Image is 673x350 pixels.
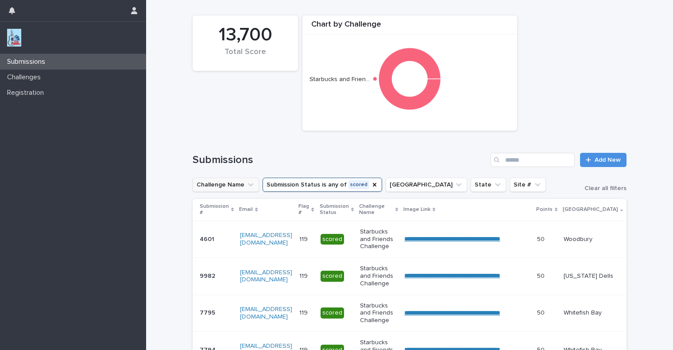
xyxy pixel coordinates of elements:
[240,306,292,320] a: [EMAIL_ADDRESS][DOMAIN_NAME]
[580,153,627,167] a: Add New
[537,271,546,280] p: 50
[564,309,626,317] p: Whitefish Bay
[320,202,349,218] p: Submission Status
[584,185,627,191] span: Clear all filters
[359,202,393,218] p: Challenge Name
[386,178,467,192] button: Closest City
[321,271,344,282] div: scored
[4,58,52,66] p: Submissions
[200,307,217,317] p: 7795
[240,269,292,283] a: [EMAIL_ADDRESS][DOMAIN_NAME]
[491,153,575,167] input: Search
[299,271,309,280] p: 119
[537,307,546,317] p: 50
[537,234,546,243] p: 50
[564,272,626,280] p: [US_STATE] Dells
[208,24,283,46] div: 13,700
[200,271,217,280] p: 9982
[302,20,517,35] div: Chart by Challenge
[200,234,216,243] p: 4601
[239,205,253,214] p: Email
[299,234,309,243] p: 119
[200,202,229,218] p: Submission #
[4,73,48,82] p: Challenges
[595,157,621,163] span: Add New
[360,265,397,287] p: Starbucks and Friends Challenge
[360,302,397,324] p: Starbucks and Friends Challenge
[240,232,292,246] a: [EMAIL_ADDRESS][DOMAIN_NAME]
[7,29,21,47] img: jxsLJbdS1eYBI7rVAS4p
[321,234,344,245] div: scored
[510,178,546,192] button: Site #
[577,185,627,191] button: Clear all filters
[298,202,309,218] p: Flag #
[193,178,259,192] button: Challenge Name
[360,228,397,250] p: Starbucks and Friends Challenge
[403,205,430,214] p: Image Link
[310,76,370,82] text: Starbucks and Frien…
[563,205,618,214] p: [GEOGRAPHIC_DATA]
[193,154,487,167] h1: Submissions
[299,307,309,317] p: 119
[564,236,626,243] p: Woodbury
[263,178,382,192] button: Submission Status
[4,89,51,97] p: Registration
[321,307,344,319] div: scored
[471,178,506,192] button: State
[208,47,283,66] div: Total Score
[536,205,553,214] p: Points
